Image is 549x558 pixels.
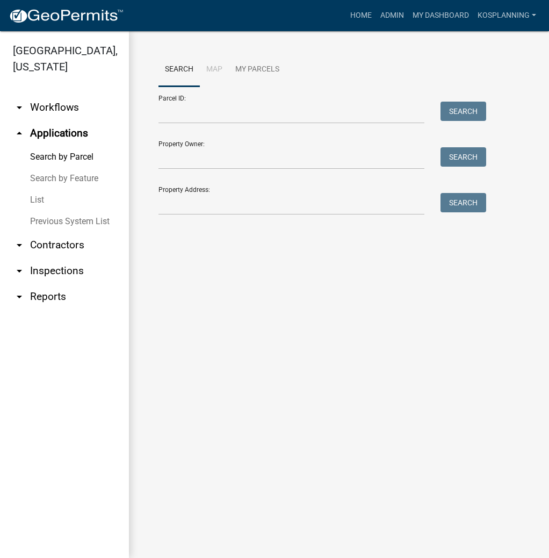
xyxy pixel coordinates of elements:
[440,193,486,212] button: Search
[13,290,26,303] i: arrow_drop_down
[408,5,473,26] a: My Dashboard
[440,147,486,167] button: Search
[376,5,408,26] a: Admin
[13,127,26,140] i: arrow_drop_up
[473,5,540,26] a: kosplanning
[229,53,286,87] a: My Parcels
[13,101,26,114] i: arrow_drop_down
[346,5,376,26] a: Home
[440,102,486,121] button: Search
[158,53,200,87] a: Search
[13,239,26,252] i: arrow_drop_down
[13,264,26,277] i: arrow_drop_down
